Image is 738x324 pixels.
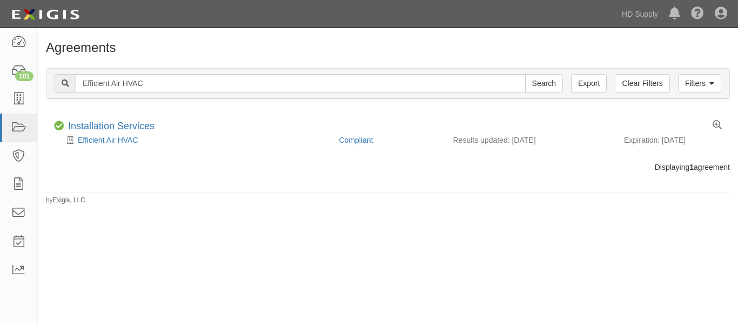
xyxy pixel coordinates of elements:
[571,74,607,92] a: Export
[68,121,155,133] div: Installation Services
[54,135,331,146] div: Efficient Air HVAC
[78,136,138,144] a: Efficient Air HVAC
[53,196,85,204] a: Exigis, LLC
[46,41,730,55] h1: Agreements
[54,121,64,131] i: Compliant
[624,135,722,146] div: Expiration: [DATE]
[8,5,83,24] img: logo-5460c22ac91f19d4615b14bd174203de0afe785f0fc80cf4dbbc73dc1793850b.png
[525,74,563,92] input: Search
[713,121,722,130] a: View results summary
[339,136,373,144] a: Compliant
[615,74,669,92] a: Clear Filters
[453,135,608,146] div: Results updated: [DATE]
[689,163,694,171] b: 1
[678,74,721,92] a: Filters
[68,121,155,131] a: Installation Services
[46,196,85,205] small: by
[76,74,526,92] input: Search
[616,3,663,25] a: HD Supply
[38,162,738,173] div: Displaying agreement
[691,8,704,21] i: Help Center - Complianz
[15,71,33,81] div: 101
